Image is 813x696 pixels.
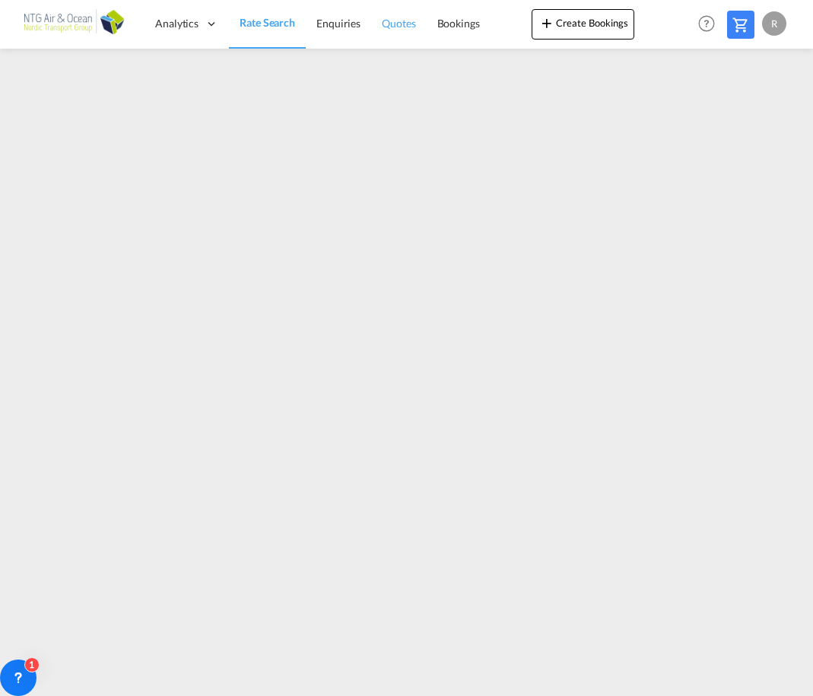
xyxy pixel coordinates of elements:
[437,17,480,30] span: Bookings
[762,11,786,36] div: R
[316,17,360,30] span: Enquiries
[240,16,295,29] span: Rate Search
[23,7,125,41] img: af31b1c0b01f11ecbc353f8e72265e29.png
[155,16,198,31] span: Analytics
[382,17,415,30] span: Quotes
[694,11,727,38] div: Help
[694,11,719,36] span: Help
[532,9,634,40] button: icon-plus 400-fgCreate Bookings
[538,14,556,32] md-icon: icon-plus 400-fg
